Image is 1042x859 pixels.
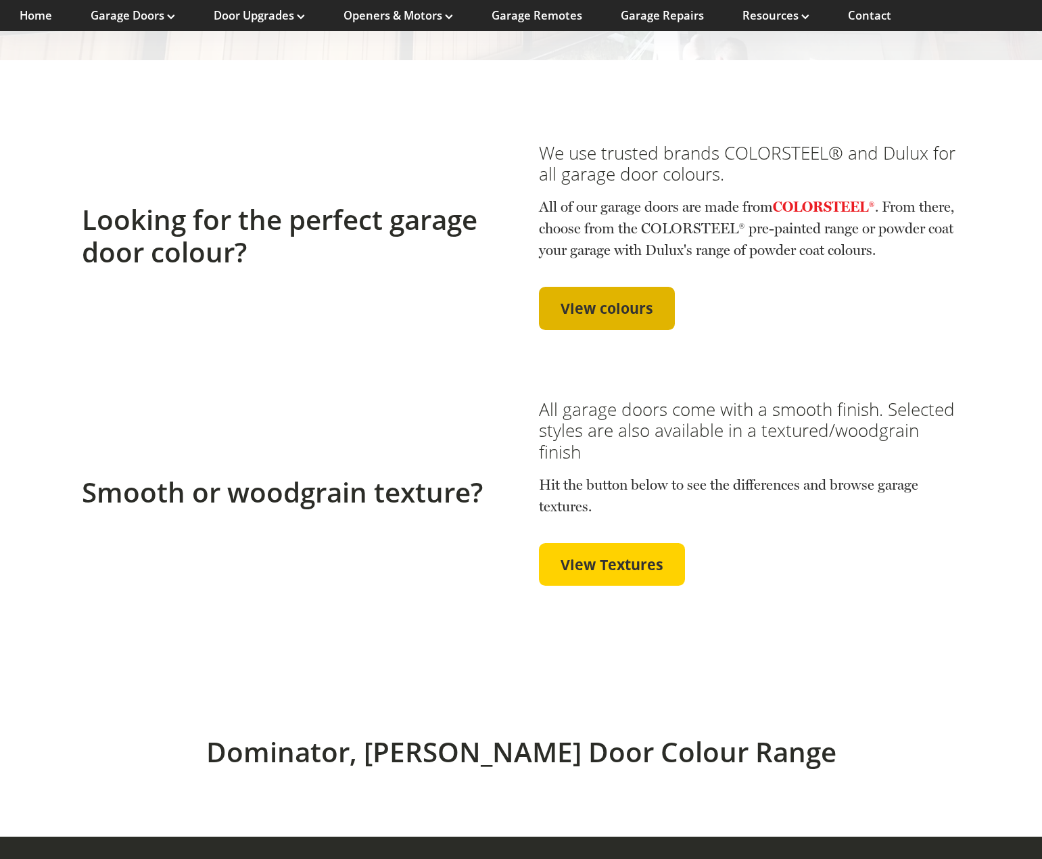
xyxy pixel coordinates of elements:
[539,474,960,517] p: Hit the button below to see the differences and browse garage textures.
[82,476,503,509] h2: Smooth or woodgrain texture?
[82,204,503,269] h2: Looking for the perfect garage door colour?
[561,300,653,317] span: View colours
[561,556,663,574] span: View Textures
[214,8,305,23] a: Door Upgrades
[773,198,875,215] a: COLORSTEEL®
[539,143,960,185] h3: We use trusted brands COLORSTEEL® and Dulux for all garage door colours.
[848,8,891,23] a: Contact
[20,8,52,23] a: Home
[91,8,175,23] a: Garage Doors
[539,196,960,261] p: All of our garage doors are made from . From there, choose from the COLORSTEEL® pre-painted range...
[742,8,809,23] a: Resources
[139,736,904,768] h2: Dominator, [PERSON_NAME] Door Colour Range
[344,8,453,23] a: Openers & Motors
[539,399,960,463] h3: All garage doors come with a smooth finish. Selected styles are also available in a textured/wood...
[539,287,675,330] a: View colours
[539,543,685,586] a: View Textures
[492,8,582,23] a: Garage Remotes
[621,8,704,23] a: Garage Repairs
